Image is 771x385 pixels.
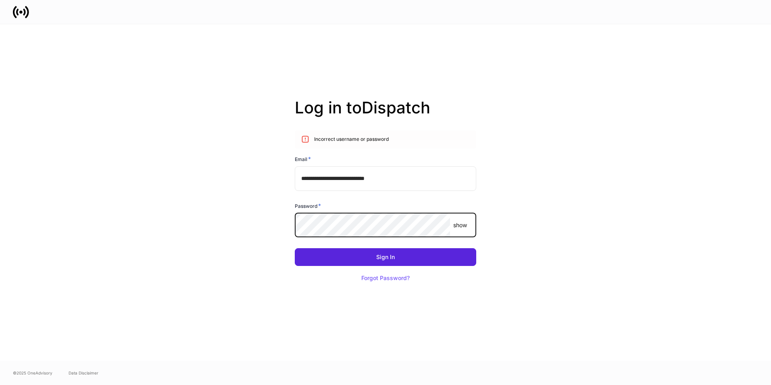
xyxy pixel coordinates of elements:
[434,220,444,230] keeper-lock: Open Keeper Popup
[295,155,311,163] h6: Email
[361,275,410,281] div: Forgot Password?
[295,202,321,210] h6: Password
[69,370,98,376] a: Data Disclaimer
[453,221,467,229] p: show
[13,370,52,376] span: © 2025 OneAdvisory
[314,133,389,146] div: Incorrect username or password
[376,254,395,260] div: Sign In
[351,269,420,287] button: Forgot Password?
[295,248,476,266] button: Sign In
[295,98,476,130] h2: Log in to Dispatch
